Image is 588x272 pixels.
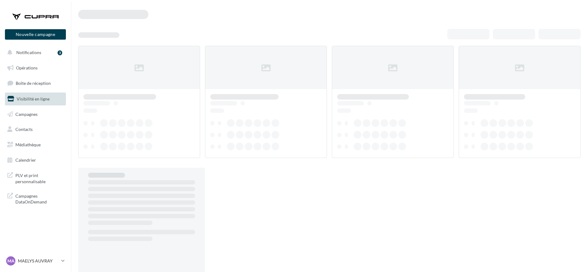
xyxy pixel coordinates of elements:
[4,123,67,136] a: Contacts
[58,50,62,55] div: 3
[15,157,36,163] span: Calendrier
[15,192,63,205] span: Campagnes DataOnDemand
[16,81,51,86] span: Boîte de réception
[4,77,67,90] a: Boîte de réception
[16,50,41,55] span: Notifications
[4,189,67,207] a: Campagnes DataOnDemand
[17,96,50,101] span: Visibilité en ligne
[7,258,14,264] span: MA
[4,93,67,105] a: Visibilité en ligne
[4,61,67,74] a: Opérations
[5,29,66,40] button: Nouvelle campagne
[4,169,67,187] a: PLV et print personnalisable
[4,154,67,167] a: Calendrier
[5,255,66,267] a: MA MAELYS AUVRAY
[18,258,59,264] p: MAELYS AUVRAY
[4,138,67,151] a: Médiathèque
[15,171,63,184] span: PLV et print personnalisable
[4,108,67,121] a: Campagnes
[4,46,65,59] button: Notifications 3
[15,111,38,116] span: Campagnes
[16,65,38,70] span: Opérations
[15,127,33,132] span: Contacts
[15,142,41,147] span: Médiathèque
